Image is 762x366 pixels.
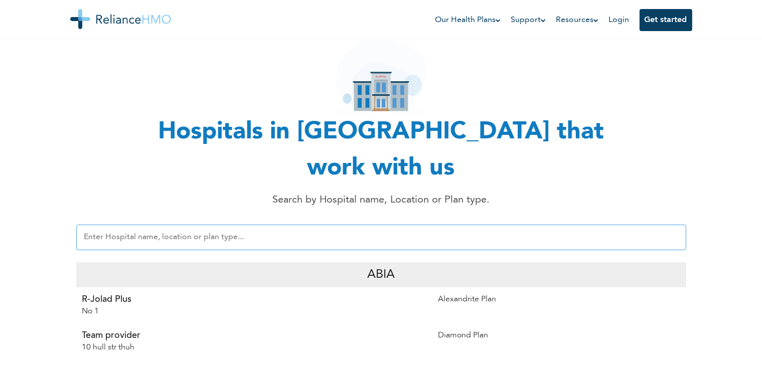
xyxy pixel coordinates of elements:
[82,293,426,305] p: R-Jolad Plus
[76,225,686,250] input: Enter Hospital name, location or plan type...
[82,341,426,353] p: 10 hull str thuh
[609,16,630,24] a: Login
[435,14,501,26] a: Our Health Plans
[438,293,680,305] p: Alexandrite Plan
[640,9,692,31] button: Get started
[336,38,426,113] img: hospital_icon.svg
[511,14,546,26] a: Support
[556,14,599,26] a: Resources
[130,114,632,187] h1: Hospitals in [GEOGRAPHIC_DATA] that work with us
[156,193,607,208] p: Search by Hospital name, Location or Plan type.
[82,305,426,317] p: No 1
[367,266,395,284] p: Abia
[438,329,680,341] p: Diamond Plan
[82,329,426,341] p: Team provider
[70,9,171,29] img: Reliance HMO's Logo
